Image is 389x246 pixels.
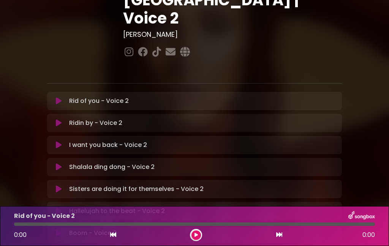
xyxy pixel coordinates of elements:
p: Sisters are doing it for themselves - Voice 2 [69,184,204,194]
p: Ridin by - Voice 2 [69,118,122,128]
img: songbox-logo-white.png [348,211,375,221]
span: 0:00 [362,230,375,240]
span: 0:00 [14,230,27,239]
p: Rid of you - Voice 2 [14,211,75,221]
p: Rid of you - Voice 2 [69,96,129,106]
p: Shalala ding dong - Voice 2 [69,162,155,172]
p: I want you back - Voice 2 [69,140,147,150]
h3: [PERSON_NAME] [123,30,342,39]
